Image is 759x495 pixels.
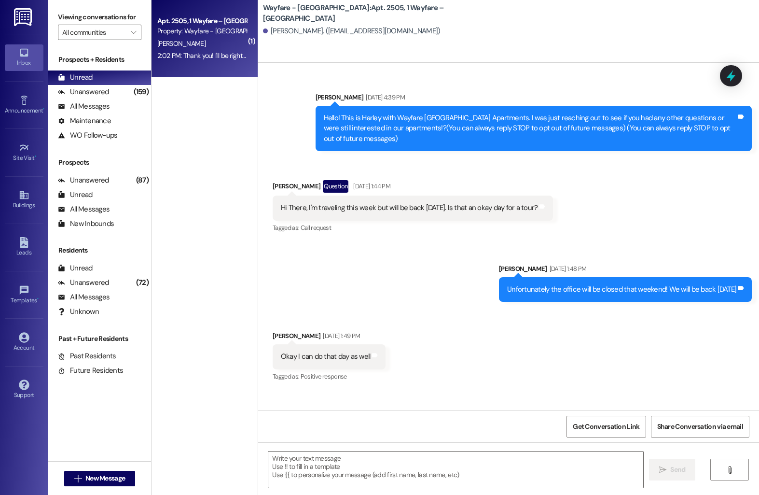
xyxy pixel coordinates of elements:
span: • [37,296,39,302]
div: Prospects + Residents [48,55,151,65]
div: Hi There, I'm traveling this week but will be back [DATE]. Is that an okay day for a tour? [281,203,538,213]
div: Unanswered [58,175,109,185]
a: Support [5,377,43,403]
div: [PERSON_NAME] [273,331,386,344]
div: Prospects [48,157,151,168]
i:  [726,466,733,474]
div: [DATE] 1:44 PM [351,181,390,191]
span: • [43,106,44,113]
div: Apt. 2505, 1 Wayfare – [GEOGRAPHIC_DATA] [157,16,247,26]
a: Site Visit • [5,140,43,166]
div: Question [323,180,348,192]
span: Get Conversation Link [573,422,639,432]
div: [PERSON_NAME] [499,264,752,277]
div: All Messages [58,101,110,112]
div: Okay I can do that day as well [281,352,371,362]
i:  [74,475,82,482]
span: • [35,153,36,160]
div: Maintenance [58,116,111,126]
div: All Messages [58,204,110,214]
div: Unfortunately the office will be closed that weekend! We will be back [DATE] [507,284,736,295]
div: New Inbounds [58,219,114,229]
div: (72) [134,275,151,290]
div: 2:02 PM: Thank you! I'll be right down! [157,51,262,60]
div: Unknown [58,307,99,317]
div: All Messages [58,292,110,302]
div: Unread [58,263,93,273]
div: [PERSON_NAME]. ([EMAIL_ADDRESS][DOMAIN_NAME]) [263,26,441,36]
span: [PERSON_NAME] [157,39,206,48]
span: Share Conversation via email [657,422,743,432]
span: Positive response [301,372,347,381]
b: Wayfare - [GEOGRAPHIC_DATA]: Apt. 2505, 1 Wayfare – [GEOGRAPHIC_DATA] [263,3,456,24]
div: Tagged as: [273,221,553,235]
span: New Message [85,473,125,483]
div: [PERSON_NAME] [273,180,553,196]
div: Unread [58,72,93,83]
div: Past Residents [58,351,116,361]
a: Account [5,329,43,355]
div: [DATE] 1:48 PM [547,264,587,274]
div: Past + Future Residents [48,334,151,344]
div: Tagged as: [273,369,386,383]
div: WO Follow-ups [58,130,117,141]
a: Templates • [5,282,43,308]
div: Unanswered [58,278,109,288]
a: Inbox [5,44,43,71]
label: Viewing conversations for [58,10,141,25]
span: Call request [301,224,331,232]
div: [PERSON_NAME] [316,92,752,106]
button: Send [649,459,696,481]
div: Property: Wayfare - [GEOGRAPHIC_DATA] [157,26,247,36]
div: Hello! This is Harley with Wayfare [GEOGRAPHIC_DATA] Apartments. I was just reaching out to see i... [324,113,736,144]
a: Buildings [5,187,43,213]
a: Leads [5,234,43,260]
button: New Message [64,471,136,486]
div: [DATE] 1:49 PM [320,331,360,341]
button: Share Conversation via email [651,416,749,438]
div: Residents [48,245,151,255]
div: Unanswered [58,87,109,97]
div: (159) [131,85,151,99]
div: Unread [58,190,93,200]
input: All communities [62,25,126,40]
span: Send [670,465,685,475]
div: Future Residents [58,366,123,376]
img: ResiDesk Logo [14,8,34,26]
i:  [131,28,136,36]
div: (87) [134,173,151,188]
button: Get Conversation Link [566,416,646,438]
div: [DATE] 4:39 PM [363,92,405,102]
i:  [659,466,666,474]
